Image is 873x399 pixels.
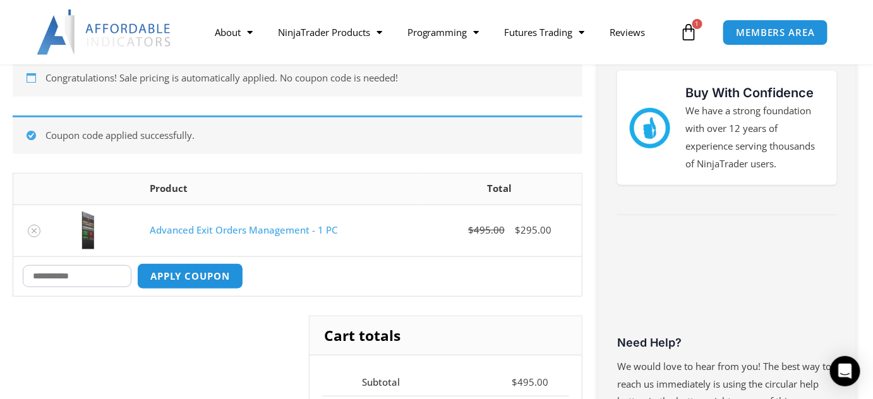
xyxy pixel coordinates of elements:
a: About [202,18,265,47]
span: $ [468,223,474,236]
th: Product [140,174,417,205]
th: Total [417,174,582,205]
button: Apply coupon [137,263,243,289]
a: Reviews [598,18,658,47]
img: AdvancedStopLossMgmt | Affordable Indicators – NinjaTrader [65,211,109,249]
span: 1 [692,19,702,29]
span: MEMBERS AREA [736,28,815,37]
bdi: 295.00 [515,223,551,236]
a: Remove Advanced Exit Orders Management - 1 PC from cart [28,225,40,237]
span: $ [515,223,521,236]
iframe: Customer reviews powered by Trustpilot [617,237,837,332]
div: Open Intercom Messenger [830,356,860,386]
a: Programming [395,18,492,47]
div: Congratulations! Sale pricing is automatically applied. No coupon code is needed! [13,58,582,97]
h3: Buy With Confidence [685,83,824,102]
a: 1 [661,14,717,51]
span: $ [512,376,517,388]
a: Advanced Exit Orders Management - 1 PC [150,223,337,236]
bdi: 495.00 [512,376,548,388]
bdi: 495.00 [468,223,505,236]
div: Coupon code applied successfully. [13,116,582,154]
a: Futures Trading [492,18,598,47]
p: We have a strong foundation with over 12 years of experience serving thousands of NinjaTrader users. [685,102,824,172]
a: MEMBERS AREA [723,20,828,45]
nav: Menu [202,18,677,47]
a: NinjaTrader Products [265,18,395,47]
h3: Need Help? [617,335,837,350]
img: LogoAI | Affordable Indicators – NinjaTrader [37,9,172,55]
img: mark thumbs good 43913 | Affordable Indicators – NinjaTrader [630,108,670,148]
th: Subtotal [322,368,421,396]
h2: Cart totals [310,316,582,355]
